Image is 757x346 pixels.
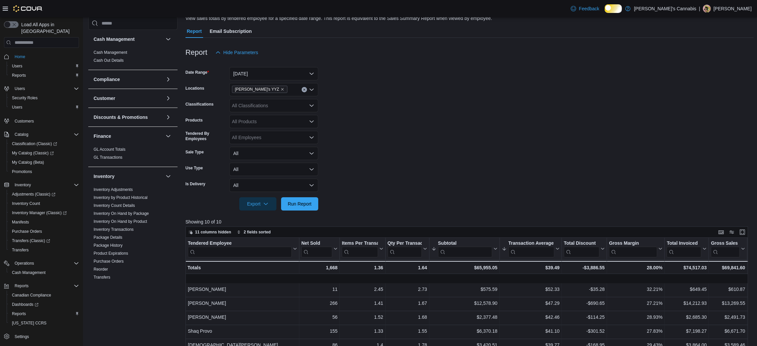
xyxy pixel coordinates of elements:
[94,95,163,102] button: Customer
[12,141,57,146] span: Classification (Classic)
[9,168,35,176] a: Promotions
[609,327,662,335] div: 27.83%
[188,240,297,257] button: Tendered Employee
[9,319,79,327] span: Washington CCRS
[223,49,258,56] span: Hide Parameters
[186,131,227,141] label: Tendered By Employees
[387,264,427,272] div: 1.64
[387,299,427,307] div: 1.67
[13,5,43,12] img: Cova
[12,169,32,174] span: Promotions
[94,155,122,160] a: GL Transactions
[15,54,25,59] span: Home
[1,259,82,268] button: Operations
[12,53,28,61] a: Home
[94,114,148,121] h3: Discounts & Promotions
[9,71,29,79] a: Reports
[12,117,79,125] span: Customers
[387,327,427,335] div: 1.55
[9,140,60,148] a: Classification (Classic)
[387,285,427,293] div: 2.73
[1,332,82,341] button: Settings
[9,209,69,217] a: Inventory Manager (Classic)
[7,309,82,318] button: Reports
[9,71,79,79] span: Reports
[9,310,29,318] a: Reports
[94,173,114,180] h3: Inventory
[502,264,560,272] div: $39.49
[15,261,34,266] span: Operations
[9,227,79,235] span: Purchase Orders
[12,247,29,253] span: Transfers
[12,105,22,110] span: Users
[94,173,163,180] button: Inventory
[232,86,287,93] span: MaryJane's YYZ
[7,71,82,80] button: Reports
[186,181,205,187] label: Is Delivery
[342,264,383,272] div: 1.36
[1,84,82,93] button: Users
[12,117,37,125] a: Customers
[609,313,662,321] div: 28.93%
[564,285,605,293] div: -$35.28
[1,52,82,61] button: Home
[301,240,332,247] div: Net Sold
[728,228,736,236] button: Display options
[9,103,79,111] span: Users
[15,334,29,339] span: Settings
[12,73,26,78] span: Reports
[342,285,383,293] div: 2.45
[7,236,82,245] a: Transfers (Classic)
[309,119,314,124] button: Open list of options
[94,259,124,264] a: Purchase Orders
[94,267,108,272] span: Reorder
[164,94,172,102] button: Customer
[94,251,128,256] span: Product Expirations
[12,320,46,326] span: [US_STATE] CCRS
[12,282,79,290] span: Reports
[164,113,172,121] button: Discounts & Promotions
[229,147,318,160] button: All
[94,76,120,83] h3: Compliance
[213,46,261,59] button: Hide Parameters
[699,5,700,13] p: |
[301,240,338,257] button: Net Sold
[502,313,560,321] div: $42.46
[15,182,31,188] span: Inventory
[9,227,45,235] a: Purchase Orders
[9,62,79,70] span: Users
[301,299,338,307] div: 266
[7,148,82,158] a: My Catalog (Classic)
[9,218,79,226] span: Manifests
[7,268,82,277] button: Cash Management
[301,240,332,257] div: Net Sold
[609,240,662,257] button: Gross Margin
[301,327,338,335] div: 155
[9,190,79,198] span: Adjustments (Classic)
[9,149,79,157] span: My Catalog (Classic)
[188,240,292,257] div: Tendered Employee
[9,168,79,176] span: Promotions
[9,62,25,70] a: Users
[387,313,427,321] div: 1.68
[186,228,234,236] button: 11 columns hidden
[342,313,383,321] div: 1.52
[94,219,147,224] a: Inventory On Hand by Product
[9,246,31,254] a: Transfers
[188,264,297,272] div: Totals
[431,285,497,293] div: $575.59
[342,240,378,257] div: Items Per Transaction
[667,240,701,257] div: Total Invoiced
[164,132,172,140] button: Finance
[94,195,148,200] a: Inventory by Product Historical
[564,240,605,257] button: Total Discount
[12,130,79,138] span: Catalog
[239,197,276,211] button: Export
[7,245,82,255] button: Transfers
[188,313,297,321] div: [PERSON_NAME]
[301,264,338,272] div: 1,668
[186,102,214,107] label: Classifications
[94,58,124,63] span: Cash Out Details
[9,269,48,277] a: Cash Management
